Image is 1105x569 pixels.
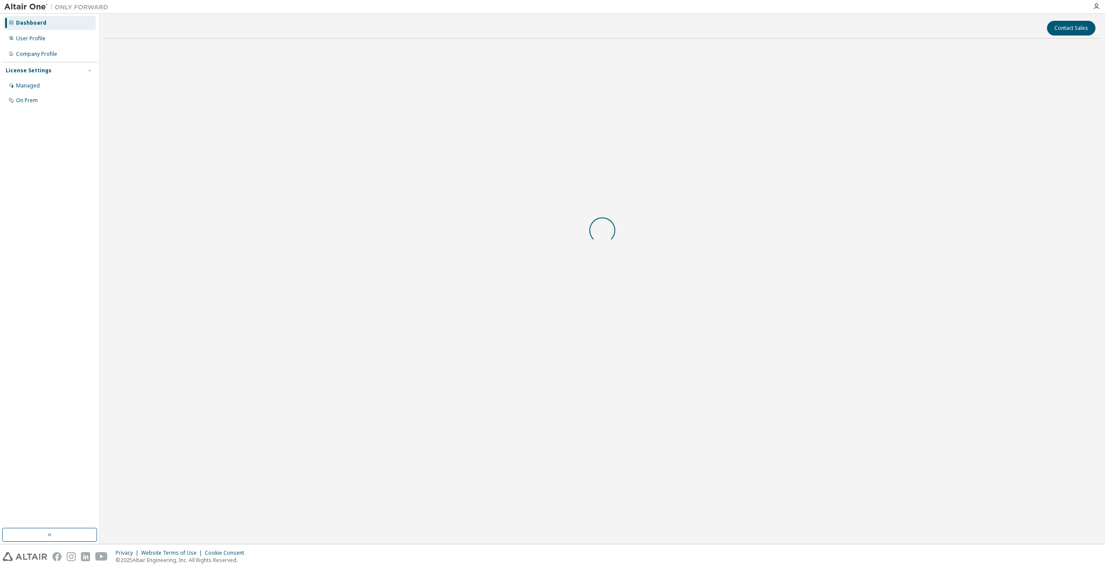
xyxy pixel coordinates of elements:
div: On Prem [16,97,38,104]
img: youtube.svg [95,552,108,561]
img: altair_logo.svg [3,552,47,561]
img: instagram.svg [67,552,76,561]
img: linkedin.svg [81,552,90,561]
div: Company Profile [16,51,57,58]
div: Privacy [116,550,141,556]
button: Contact Sales [1047,21,1095,36]
p: © 2025 Altair Engineering, Inc. All Rights Reserved. [116,556,249,564]
div: Dashboard [16,19,46,26]
img: Altair One [4,3,113,11]
div: Cookie Consent [205,550,249,556]
div: Managed [16,82,40,89]
div: License Settings [6,67,52,74]
div: Website Terms of Use [141,550,205,556]
img: facebook.svg [52,552,61,561]
div: User Profile [16,35,45,42]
